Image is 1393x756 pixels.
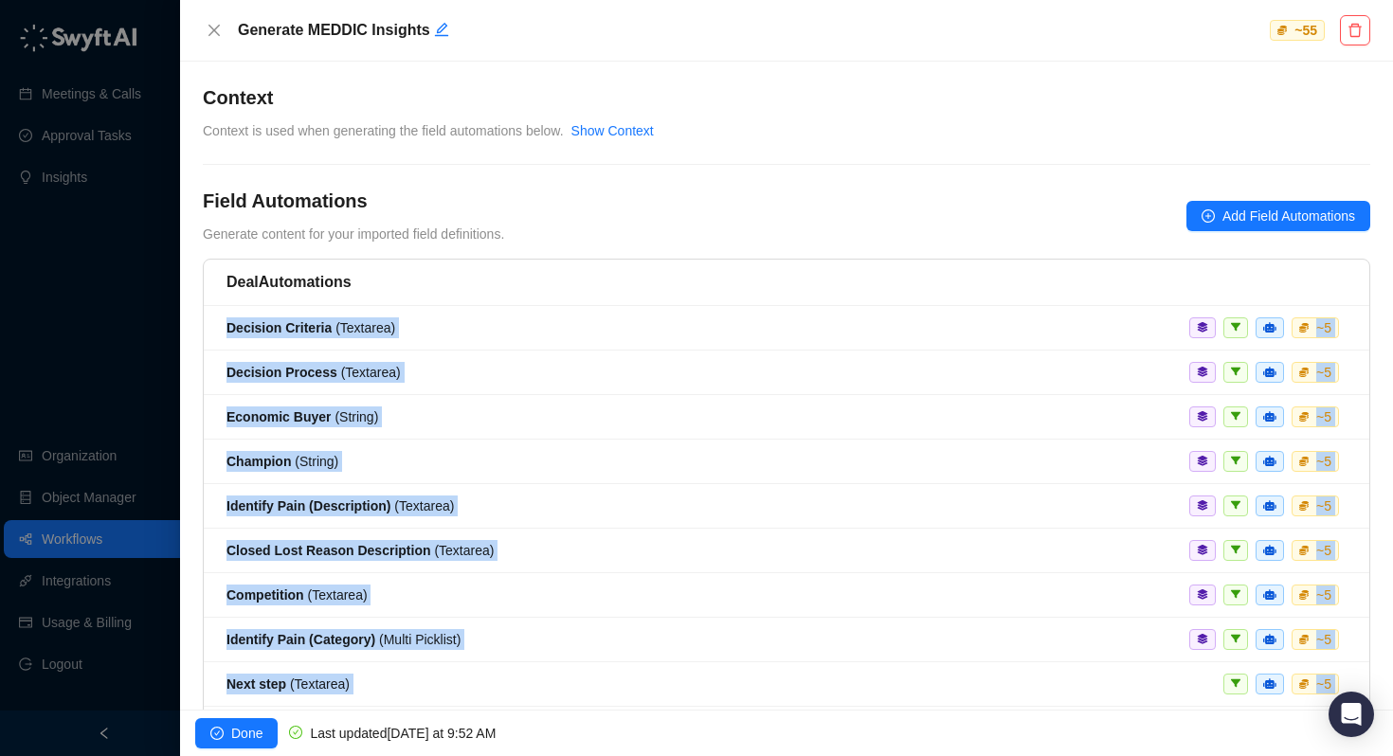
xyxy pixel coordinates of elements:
[289,726,302,739] span: check-circle
[226,365,401,380] span: ( Textarea )
[203,188,504,214] h4: Field Automations
[207,23,222,38] span: close
[1312,407,1335,426] div: ~ 5
[1312,318,1335,337] div: ~ 5
[226,632,375,647] strong: Identify Pain (Category)
[1329,692,1374,737] div: Open Intercom Messenger
[226,676,350,692] span: ( Textarea )
[1312,363,1335,382] div: ~ 5
[226,454,338,469] span: ( String )
[226,543,430,558] strong: Closed Lost Reason Description
[226,676,286,692] strong: Next step
[226,365,337,380] strong: Decision Process
[203,226,504,242] span: Generate content for your imported field definitions.
[203,123,564,138] span: Context is used when generating the field automations below.
[238,19,1265,42] h5: Generate MEDDIC Insights
[571,123,654,138] a: Show Context
[1312,675,1335,693] div: ~ 5
[226,454,291,469] strong: Champion
[226,320,332,335] strong: Decision Criteria
[226,320,395,335] span: ( Textarea )
[1202,209,1215,223] span: plus-circle
[226,543,494,558] span: ( Textarea )
[1186,201,1370,231] button: Add Field Automations
[210,727,224,740] span: check-circle
[1312,585,1335,604] div: ~ 5
[195,718,278,748] button: Done
[1291,21,1321,40] div: ~ 55
[226,498,390,513] strong: Identify Pain (Description)
[226,271,1347,294] h5: Deal Automations
[203,84,1370,111] h4: Context
[1222,206,1355,226] span: Add Field Automations
[310,726,496,741] span: Last updated [DATE] at 9:52 AM
[1312,541,1335,560] div: ~ 5
[1312,452,1335,471] div: ~ 5
[1348,23,1363,38] span: delete
[226,587,368,603] span: ( Textarea )
[434,19,449,42] button: Edit
[226,587,304,603] strong: Competition
[203,19,226,42] button: Close
[226,409,378,424] span: ( String )
[231,723,262,744] span: Done
[1312,496,1335,515] div: ~ 5
[226,409,331,424] strong: Economic Buyer
[1312,630,1335,649] div: ~ 5
[226,498,454,513] span: ( Textarea )
[226,632,461,647] span: ( Multi Picklist )
[434,22,449,37] span: edit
